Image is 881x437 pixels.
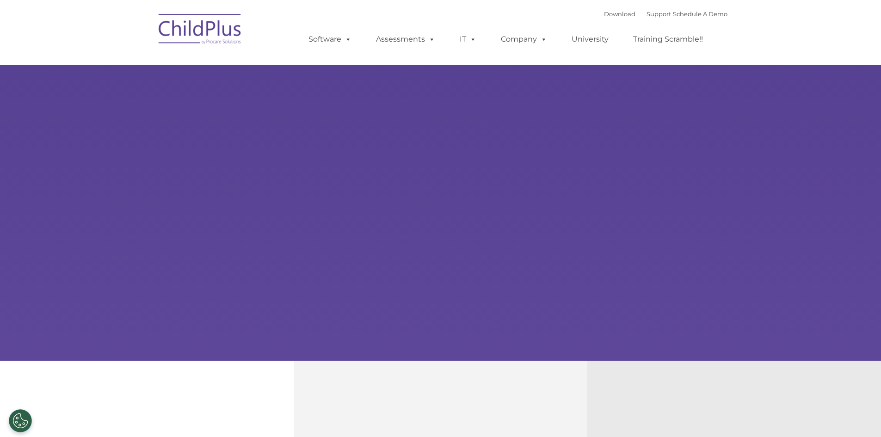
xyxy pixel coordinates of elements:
button: Cookies Settings [9,409,32,432]
a: Support [647,10,671,18]
a: IT [450,30,486,49]
a: Software [299,30,361,49]
a: Schedule A Demo [673,10,727,18]
img: ChildPlus by Procare Solutions [154,7,246,54]
a: Company [492,30,556,49]
a: Download [604,10,635,18]
font: | [604,10,727,18]
a: Training Scramble!! [624,30,712,49]
a: University [562,30,618,49]
a: Assessments [367,30,444,49]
